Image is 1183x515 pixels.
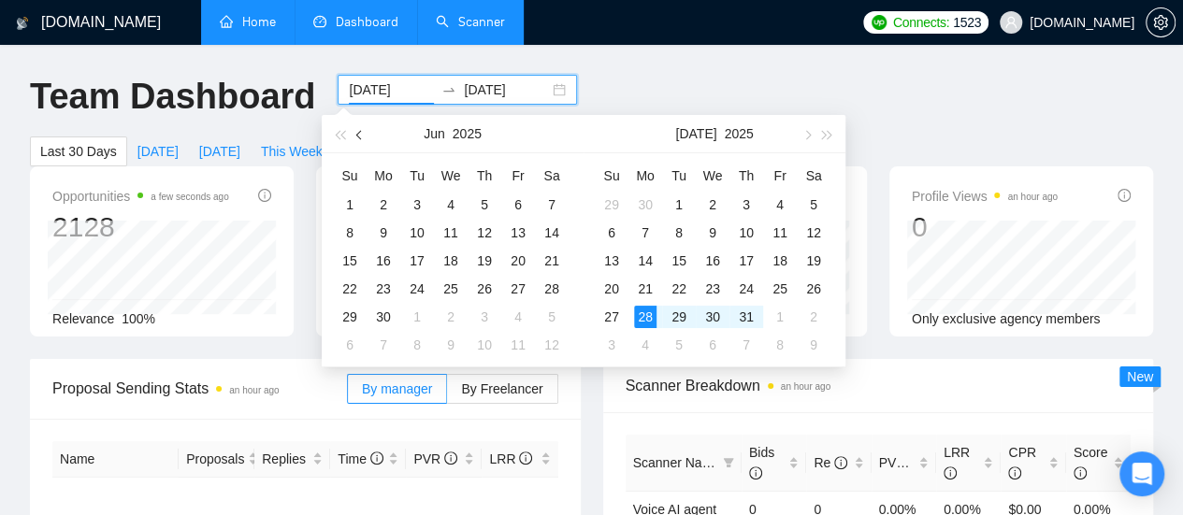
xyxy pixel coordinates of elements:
td: 2025-07-19 [797,247,830,275]
div: 24 [735,278,757,300]
span: info-circle [258,189,271,202]
div: 25 [440,278,462,300]
div: 17 [406,250,428,272]
td: 2025-07-03 [729,191,763,219]
button: [DATE] [127,136,189,166]
button: setting [1146,7,1176,37]
div: 19 [473,250,496,272]
div: 30 [701,306,724,328]
div: 16 [701,250,724,272]
div: 1 [339,193,361,216]
button: [DATE] [189,136,251,166]
span: Only exclusive agency members [912,311,1101,326]
span: info-circle [1074,466,1087,479]
span: 100% [122,311,155,326]
img: upwork-logo.png [872,15,887,30]
span: info-circle [1118,189,1131,202]
div: 18 [769,250,791,272]
div: 12 [541,334,563,356]
button: 2025 [724,115,753,152]
td: 2025-06-03 [400,191,434,219]
td: 2025-07-20 [595,275,628,303]
td: 2025-07-11 [501,331,535,359]
span: Proposals [186,449,244,469]
td: 2025-07-01 [662,191,696,219]
td: 2025-06-27 [501,275,535,303]
div: 7 [735,334,757,356]
td: 2025-08-09 [797,331,830,359]
div: 9 [701,222,724,244]
div: 5 [802,193,825,216]
button: Last 30 Days [30,136,127,166]
td: 2025-06-08 [333,219,367,247]
div: 30 [372,306,395,328]
th: Th [729,161,763,191]
div: 5 [541,306,563,328]
div: 8 [769,334,791,356]
div: 22 [668,278,690,300]
div: 20 [600,278,623,300]
div: 3 [600,334,623,356]
span: Dashboard [336,14,398,30]
td: 2025-07-25 [763,275,797,303]
div: 4 [769,193,791,216]
span: Bids [749,445,774,480]
td: 2025-07-22 [662,275,696,303]
div: 12 [473,222,496,244]
th: Fr [501,161,535,191]
td: 2025-07-14 [628,247,662,275]
span: info-circle [1008,466,1021,479]
td: 2025-07-17 [729,247,763,275]
div: 27 [507,278,529,300]
div: 6 [507,193,529,216]
span: Opportunities [52,185,229,207]
td: 2025-08-02 [797,303,830,331]
div: 7 [634,222,656,244]
div: 2 [802,306,825,328]
span: [DATE] [137,141,179,162]
span: Scanner Name [633,455,720,470]
div: 10 [735,222,757,244]
div: 21 [634,278,656,300]
div: 29 [339,306,361,328]
th: Th [468,161,501,191]
td: 2025-07-06 [595,219,628,247]
th: Mo [628,161,662,191]
span: info-circle [519,451,532,465]
td: 2025-07-04 [763,191,797,219]
div: 22 [339,278,361,300]
td: 2025-07-06 [333,331,367,359]
th: Su [333,161,367,191]
td: 2025-07-09 [696,219,729,247]
td: 2025-06-10 [400,219,434,247]
div: 6 [339,334,361,356]
td: 2025-06-20 [501,247,535,275]
div: 3 [735,193,757,216]
div: 14 [634,250,656,272]
span: info-circle [749,466,762,479]
div: 2 [701,193,724,216]
td: 2025-07-12 [535,331,569,359]
td: 2025-07-13 [595,247,628,275]
th: Fr [763,161,797,191]
span: dashboard [313,15,326,28]
div: 2128 [52,209,229,245]
h1: Team Dashboard [30,75,315,119]
div: 4 [634,334,656,356]
time: an hour ago [229,385,279,395]
div: 1 [769,306,791,328]
td: 2025-08-06 [696,331,729,359]
span: Replies [262,449,309,469]
div: 31 [735,306,757,328]
span: swap-right [441,82,456,97]
td: 2025-06-24 [400,275,434,303]
div: 11 [440,222,462,244]
span: setting [1147,15,1175,30]
td: 2025-08-03 [595,331,628,359]
td: 2025-06-14 [535,219,569,247]
td: 2025-07-05 [535,303,569,331]
div: 21 [541,250,563,272]
td: 2025-07-05 [797,191,830,219]
td: 2025-06-17 [400,247,434,275]
td: 2025-08-08 [763,331,797,359]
